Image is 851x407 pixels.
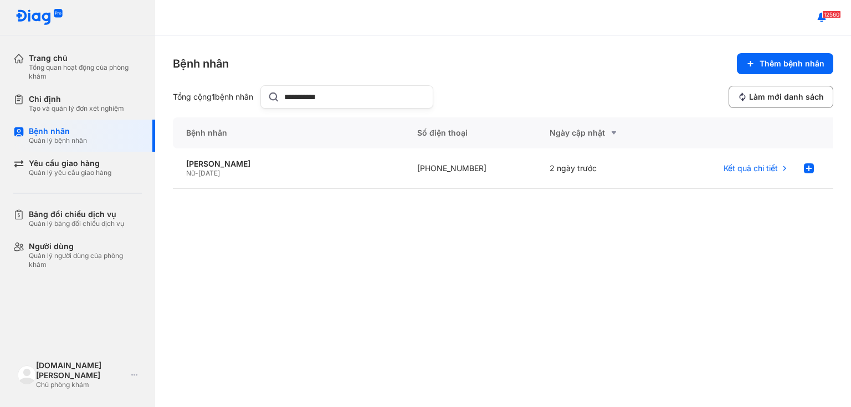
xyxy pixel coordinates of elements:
div: Chỉ định [29,94,124,104]
span: Kết quả chi tiết [724,163,778,173]
div: [PERSON_NAME] [186,159,391,169]
div: Bệnh nhân [173,117,404,148]
div: Tạo và quản lý đơn xét nghiệm [29,104,124,113]
span: Thêm bệnh nhân [760,59,824,69]
div: Số điện thoại [404,117,536,148]
div: Tổng quan hoạt động của phòng khám [29,63,142,81]
div: Người dùng [29,241,142,251]
div: Bảng đối chiếu dịch vụ [29,209,124,219]
div: Ngày cập nhật [550,126,655,140]
span: - [195,169,198,177]
div: Bệnh nhân [29,126,87,136]
div: Chủ phòng khám [36,380,127,389]
div: Quản lý yêu cầu giao hàng [29,168,111,177]
div: [PHONE_NUMBER] [404,148,536,189]
div: Quản lý người dùng của phòng khám [29,251,142,269]
button: Làm mới danh sách [729,86,833,108]
span: Làm mới danh sách [749,92,824,102]
div: Quản lý bệnh nhân [29,136,87,145]
div: [DOMAIN_NAME] [PERSON_NAME] [36,360,127,380]
span: 1 [212,92,215,101]
span: Nữ [186,169,195,177]
div: Yêu cầu giao hàng [29,158,111,168]
div: Tổng cộng bệnh nhân [173,92,256,102]
div: Bệnh nhân [173,56,229,71]
span: [DATE] [198,169,220,177]
div: Quản lý bảng đối chiếu dịch vụ [29,219,124,228]
span: 12560 [822,11,841,18]
button: Thêm bệnh nhân [737,53,833,74]
img: logo [18,365,36,384]
div: 2 ngày trước [536,148,668,189]
img: logo [16,9,63,26]
div: Trang chủ [29,53,142,63]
